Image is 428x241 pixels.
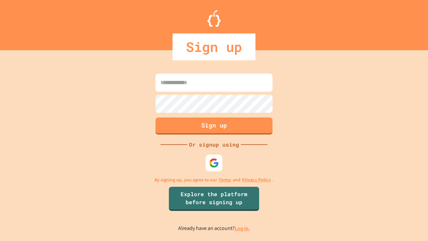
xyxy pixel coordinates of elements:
[154,176,274,183] p: By signing up, you agree to our and .
[178,224,250,233] p: Already have an account?
[187,141,241,149] div: Or signup using
[242,176,271,183] a: Privacy Policy
[207,10,221,27] img: Logo.svg
[173,33,255,60] div: Sign up
[235,225,250,232] a: Log in.
[155,117,273,135] button: Sign up
[219,176,231,183] a: Terms
[209,158,219,168] img: google-icon.svg
[169,187,259,211] a: Explore the platform before signing up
